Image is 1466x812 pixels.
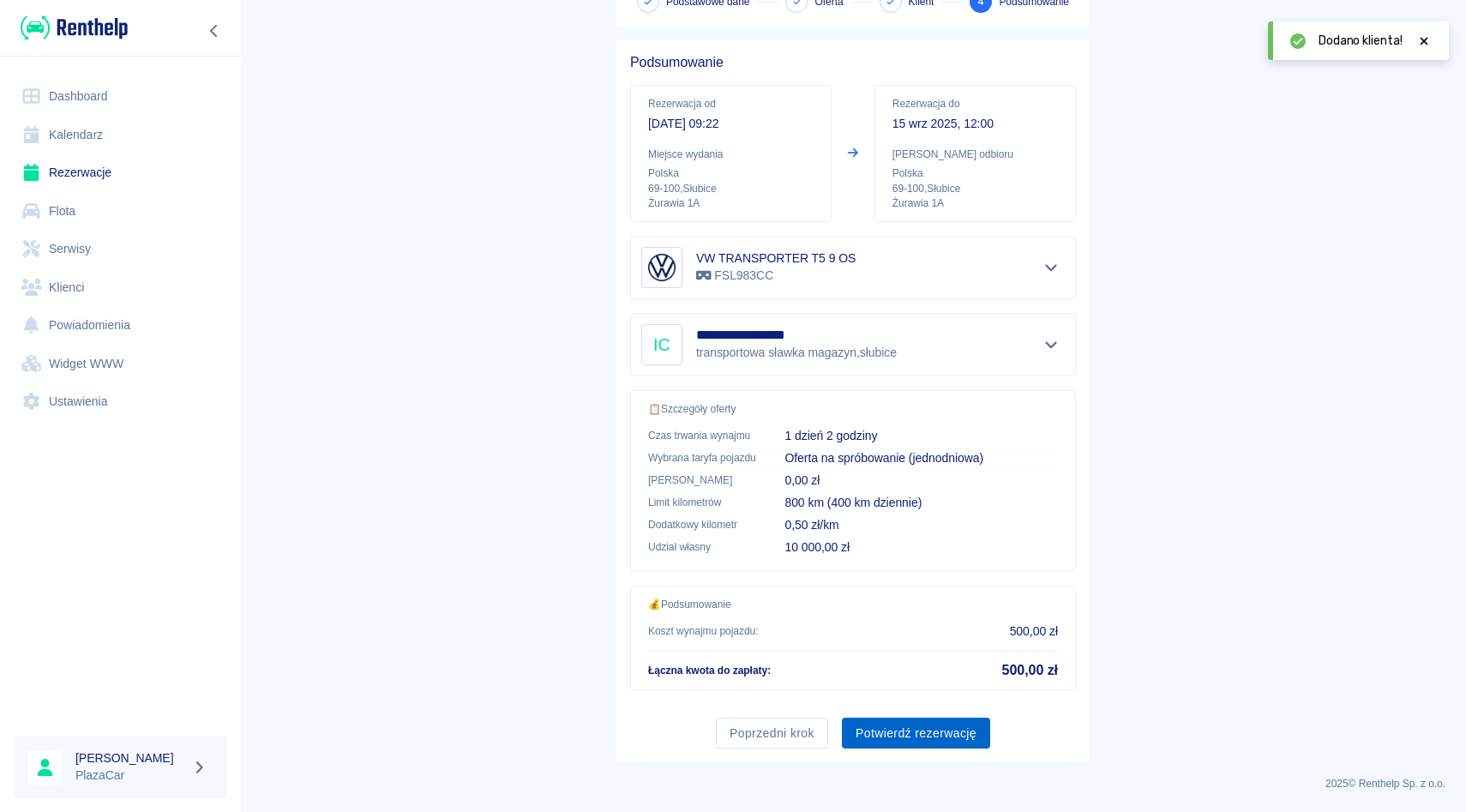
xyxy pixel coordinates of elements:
[696,250,856,267] h6: VW TRANSPORTER T5 9 OS
[14,230,227,268] a: Serwisy
[14,116,227,154] a: Kalendarz
[784,449,1058,467] p: Oferta na spróbowanie (jednodniowa)
[648,165,814,181] p: Polska
[630,54,1076,71] h5: Podsumowanie
[784,494,1058,512] p: 800 km (400 km dziennie)
[892,196,1058,211] p: Żurawia 1A
[648,472,757,488] p: [PERSON_NAME]
[641,324,682,365] div: IC
[1002,662,1058,679] h5: 500,00 zł
[648,623,759,639] p: Koszt wynajmu pojazdu :
[648,517,757,532] p: Dodatkowy kilometr
[648,450,757,466] p: Wybrana taryfa pojazdu
[648,663,771,678] p: Łączna kwota do zapłaty :
[645,250,679,285] img: Image
[14,306,227,345] a: Powiadomienia
[696,344,904,362] p: transportowa sławka magazyn , słubice
[784,538,1058,556] p: 10 000,00 zł
[14,268,227,307] a: Klienci
[201,20,227,42] button: Zwiń nawigację
[14,77,227,116] a: Dashboard
[648,428,757,443] p: Czas trwania wynajmu
[648,401,1058,417] p: 📋 Szczegóły oferty
[784,472,1058,490] p: 0,00 zł
[261,776,1445,791] p: 2025 © Renthelp Sp. z o.o.
[784,516,1058,534] p: 0,50 zł/km
[648,597,1058,612] p: 💰 Podsumowanie
[21,14,128,42] img: Renthelp logo
[842,718,990,749] button: Potwierdź rezerwację
[892,181,1058,196] p: 69-100 , Słubice
[892,115,1058,133] p: 15 wrz 2025, 12:00
[892,165,1058,181] p: Polska
[648,115,814,133] p: [DATE] 09:22
[648,196,814,211] p: Żurawia 1A
[14,382,227,421] a: Ustawienia
[1037,256,1066,280] button: Pokaż szczegóły
[696,267,856,285] p: FSL983CC
[648,539,757,555] p: Udział własny
[1319,32,1403,50] span: Dodano klienta!
[1037,333,1066,357] button: Pokaż szczegóły
[648,495,757,510] p: Limit kilometrów
[14,14,128,42] a: Renthelp logo
[716,718,828,749] button: Poprzedni krok
[648,181,814,196] p: 69-100 , Słubice
[75,767,185,785] p: PlazaCar
[75,749,185,767] h6: [PERSON_NAME]
[1010,623,1058,641] p: 500,00 zł
[14,345,227,383] a: Widget WWW
[892,96,1058,111] p: Rezerwacja do
[784,427,1058,445] p: 1 dzień 2 godziny
[892,147,1058,162] p: [PERSON_NAME] odbioru
[14,192,227,231] a: Flota
[14,153,227,192] a: Rezerwacje
[648,147,814,162] p: Miejsce wydania
[648,96,814,111] p: Rezerwacja od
